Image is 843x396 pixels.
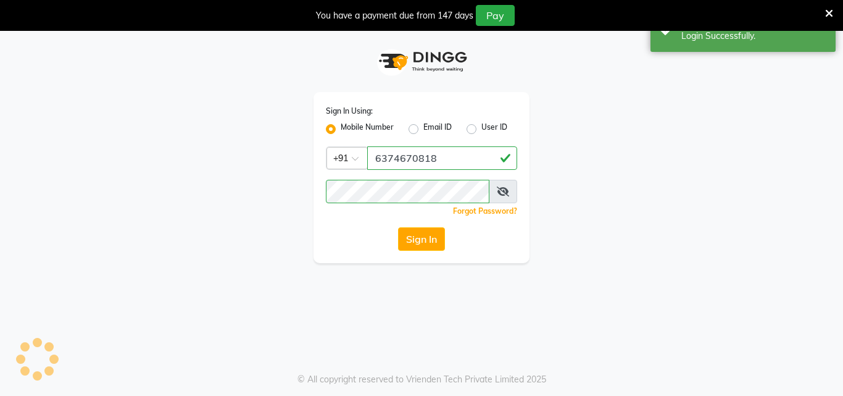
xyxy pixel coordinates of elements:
[326,106,373,117] label: Sign In Using:
[423,122,452,137] label: Email ID
[316,9,473,22] div: You have a payment due from 147 days
[326,180,489,203] input: Username
[398,227,445,251] button: Sign In
[476,5,515,26] button: Pay
[341,122,394,137] label: Mobile Number
[453,206,517,216] a: Forgot Password?
[681,30,826,43] div: Login Successfully.
[372,43,471,80] img: logo1.svg
[367,146,517,170] input: Username
[481,122,507,137] label: User ID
